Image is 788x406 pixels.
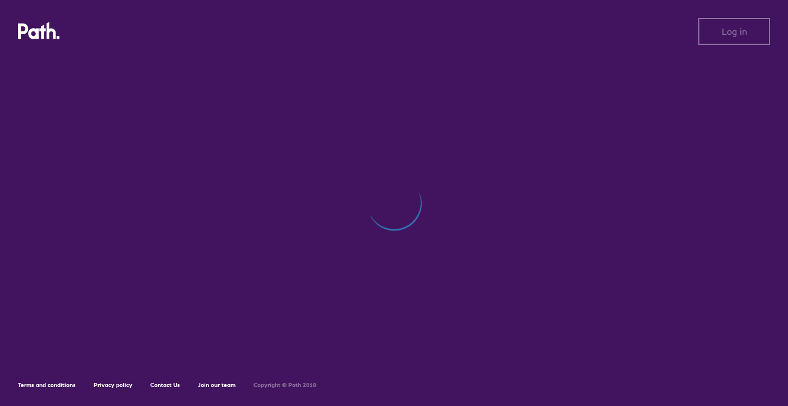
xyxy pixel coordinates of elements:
a: Terms and conditions [18,381,76,389]
span: Log in [722,26,747,36]
a: Join our team [198,381,236,389]
h6: Copyright © Path 2018 [254,382,316,389]
button: Log in [698,18,770,45]
a: Contact Us [150,381,180,389]
a: Privacy policy [94,381,132,389]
